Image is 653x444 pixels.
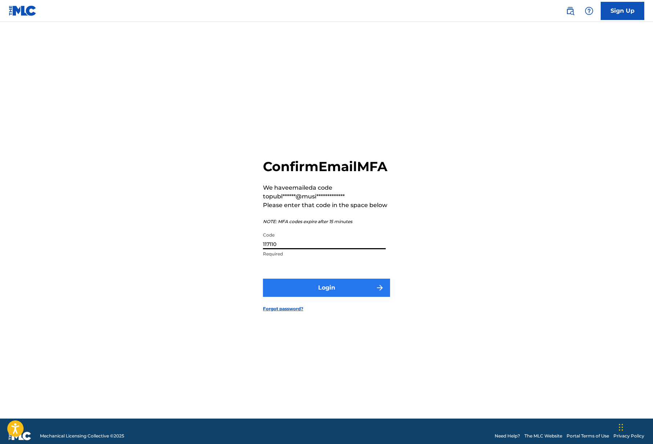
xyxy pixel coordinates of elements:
[563,4,577,18] a: Public Search
[9,5,37,16] img: MLC Logo
[619,416,623,438] div: Drag
[263,251,386,257] p: Required
[566,7,575,15] img: search
[376,283,384,292] img: f7272a7cc735f4ea7f67.svg
[263,201,390,210] p: Please enter that code in the space below
[582,4,596,18] div: Help
[567,433,609,439] a: Portal Terms of Use
[263,279,390,297] button: Login
[263,218,390,225] p: NOTE: MFA codes expire after 15 minutes
[263,306,303,312] a: Forgot password?
[9,432,31,440] img: logo
[601,2,644,20] a: Sign Up
[617,409,653,444] iframe: Chat Widget
[585,7,593,15] img: help
[613,433,644,439] a: Privacy Policy
[40,433,124,439] span: Mechanical Licensing Collective © 2025
[263,158,390,175] h2: Confirm Email MFA
[495,433,520,439] a: Need Help?
[524,433,562,439] a: The MLC Website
